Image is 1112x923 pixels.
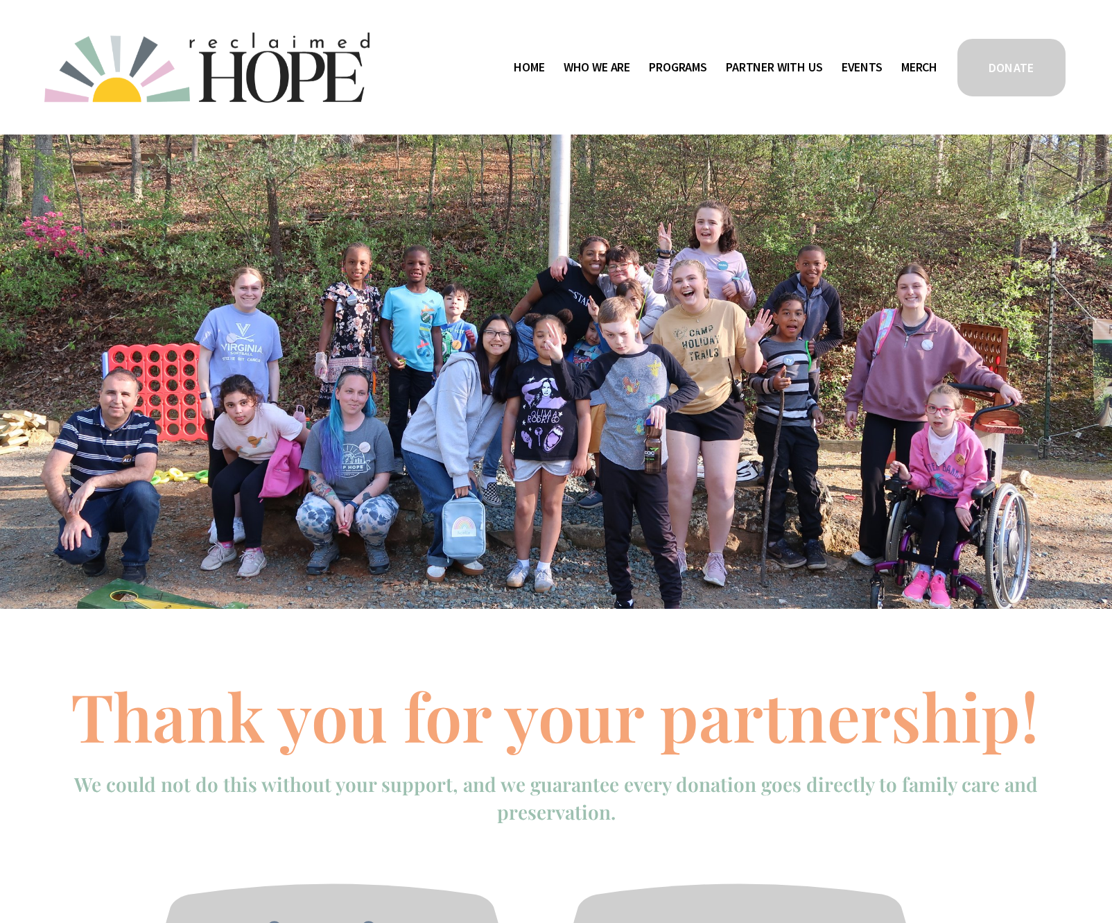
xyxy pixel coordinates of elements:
a: Merch [901,56,937,78]
a: Events [842,56,883,78]
a: folder dropdown [649,56,707,78]
a: DONATE [955,37,1068,98]
a: Home [514,56,544,78]
span: Who We Are [564,58,630,78]
a: folder dropdown [726,56,822,78]
a: folder dropdown [564,56,630,78]
span: Thank you for your partnership! [71,671,1039,759]
img: Reclaimed Hope Initiative [44,33,370,103]
span: We could not do this without your support, and we guarantee every donation goes directly to famil... [74,771,1043,825]
span: Partner With Us [726,58,822,78]
span: Programs [649,58,707,78]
